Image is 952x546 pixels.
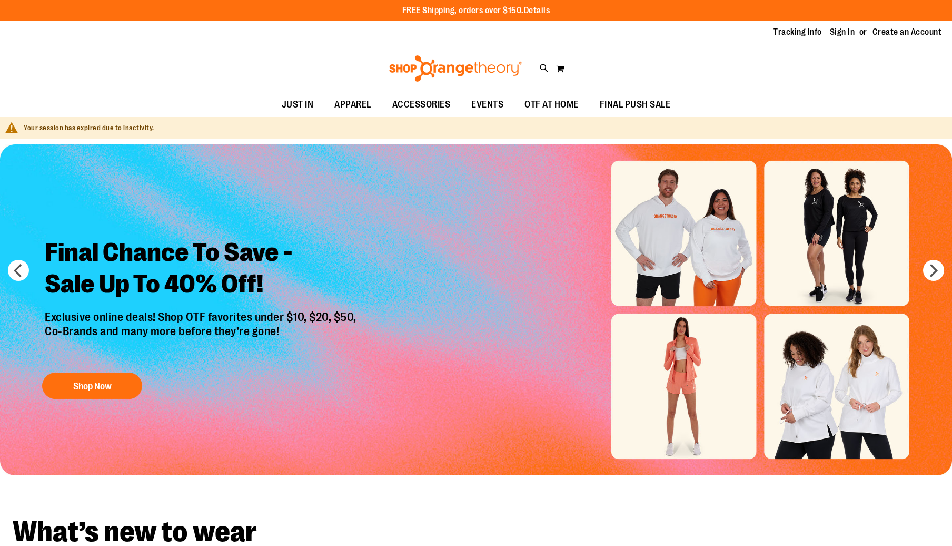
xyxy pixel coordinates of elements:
[42,373,142,399] button: Shop Now
[514,93,589,117] a: OTF AT HOME
[830,26,855,38] a: Sign In
[324,93,382,117] a: APPAREL
[37,229,367,310] h2: Final Chance To Save - Sale Up To 40% Off!
[37,229,367,404] a: Final Chance To Save -Sale Up To 40% Off! Exclusive online deals! Shop OTF favorites under $10, $...
[37,310,367,362] p: Exclusive online deals! Shop OTF favorites under $10, $20, $50, Co-Brands and many more before th...
[471,93,503,116] span: EVENTS
[8,260,29,281] button: prev
[271,93,324,117] a: JUST IN
[334,93,371,116] span: APPAREL
[382,93,461,117] a: ACCESSORIES
[589,93,681,117] a: FINAL PUSH SALE
[923,260,944,281] button: next
[402,5,550,17] p: FREE Shipping, orders over $150.
[388,55,524,82] img: Shop Orangetheory
[461,93,514,117] a: EVENTS
[392,93,451,116] span: ACCESSORIES
[600,93,671,116] span: FINAL PUSH SALE
[774,26,822,38] a: Tracking Info
[282,93,314,116] span: JUST IN
[872,26,942,38] a: Create an Account
[24,123,941,133] div: Your session has expired due to inactivity.
[524,6,550,15] a: Details
[524,93,579,116] span: OTF AT HOME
